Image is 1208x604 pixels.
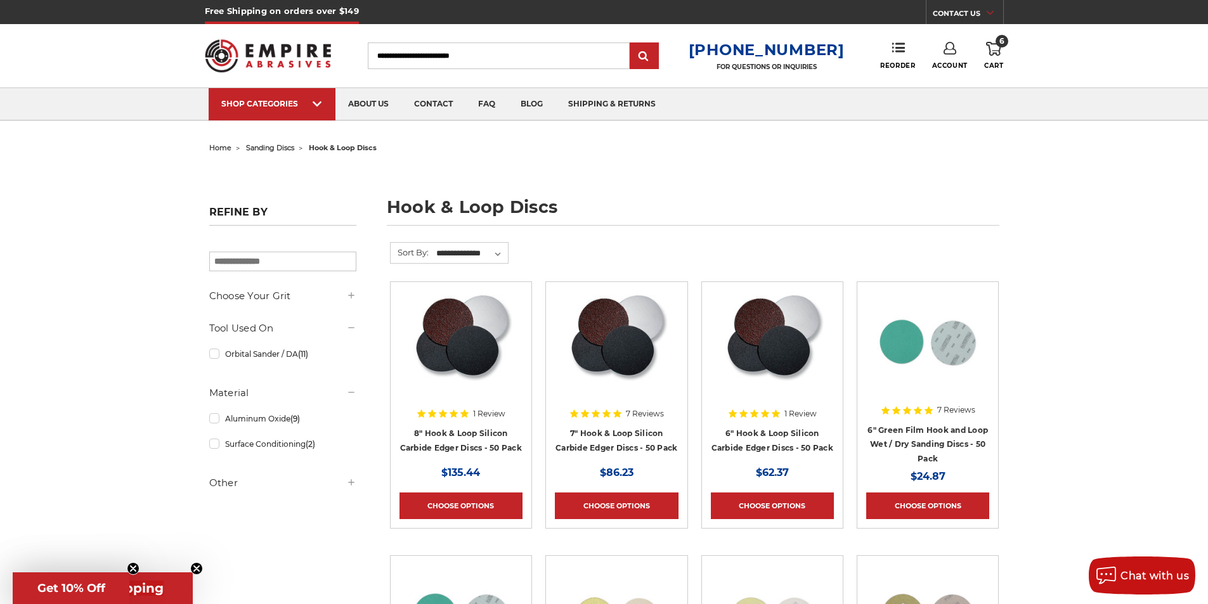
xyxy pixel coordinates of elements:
[209,433,356,455] a: Surface Conditioning
[209,343,356,365] a: Orbital Sander / DA
[911,470,945,482] span: $24.87
[209,206,356,226] h5: Refine by
[127,562,140,575] button: Close teaser
[984,42,1003,70] a: 6 Cart
[400,428,522,453] a: 8" Hook & Loop Silicon Carbide Edger Discs - 50 Pack
[932,61,968,70] span: Account
[473,410,505,418] span: 1 Review
[689,63,845,71] p: FOR QUESTIONS OR INQUIRIES
[209,143,231,152] a: home
[298,349,308,359] span: (11)
[555,492,678,519] a: Choose Options
[209,321,356,336] h5: Tool Used On
[689,41,845,59] a: [PHONE_NUMBER]
[784,410,817,418] span: 1 Review
[867,425,988,463] a: 6" Green Film Hook and Loop Wet / Dry Sanding Discs - 50 Pack
[391,243,429,262] label: Sort By:
[508,88,555,120] a: blog
[632,44,657,69] input: Submit
[866,492,989,519] a: Choose Options
[309,143,377,152] span: hook & loop discs
[246,143,294,152] a: sanding discs
[465,88,508,120] a: faq
[866,291,989,414] a: 6-inch 60-grit green film hook and loop sanding discs with fast cutting aluminum oxide for coarse...
[877,291,978,392] img: 6-inch 60-grit green film hook and loop sanding discs with fast cutting aluminum oxide for coarse...
[555,291,678,414] a: Silicon Carbide 7" Hook & Loop Edger Discs
[711,492,834,519] a: Choose Options
[209,288,356,304] h5: Choose Your Grit
[387,198,999,226] h1: hook & loop discs
[565,291,668,392] img: Silicon Carbide 7" Hook & Loop Edger Discs
[600,466,633,479] span: $86.23
[880,61,915,70] span: Reorder
[13,572,129,604] div: Get 10% OffClose teaser
[1089,556,1195,594] button: Chat with us
[721,291,824,392] img: Silicon Carbide 6" Hook & Loop Edger Discs
[290,414,300,423] span: (9)
[209,475,356,491] h5: Other
[13,572,193,604] div: Get Free ShippingClose teaser
[37,581,105,595] span: Get 10% Off
[221,99,323,108] div: SHOP CATEGORIES
[555,88,668,120] a: shipping & returns
[399,291,523,414] a: Silicon Carbide 8" Hook & Loop Edger Discs
[205,31,332,80] img: Empire Abrasives
[555,428,677,453] a: 7" Hook & Loop Silicon Carbide Edger Discs - 50 Pack
[711,291,834,414] a: Silicon Carbide 6" Hook & Loop Edger Discs
[434,244,508,263] select: Sort By:
[996,35,1008,48] span: 6
[756,466,789,479] span: $62.37
[306,439,315,449] span: (2)
[1120,570,1189,582] span: Chat with us
[410,291,512,392] img: Silicon Carbide 8" Hook & Loop Edger Discs
[441,466,480,479] span: $135.44
[209,408,356,430] a: Aluminum Oxide
[933,6,1003,24] a: CONTACT US
[984,61,1003,70] span: Cart
[880,42,915,69] a: Reorder
[399,492,523,519] a: Choose Options
[209,385,356,401] h5: Material
[335,88,401,120] a: about us
[190,562,203,575] button: Close teaser
[711,428,833,453] a: 6" Hook & Loop Silicon Carbide Edger Discs - 50 Pack
[626,410,664,418] span: 7 Reviews
[401,88,465,120] a: contact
